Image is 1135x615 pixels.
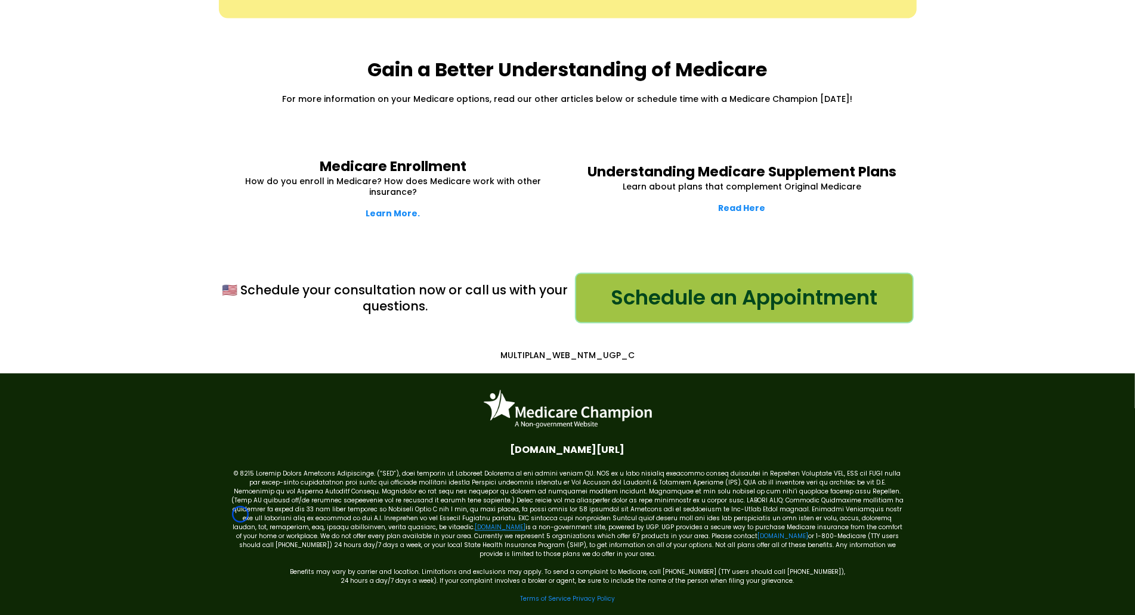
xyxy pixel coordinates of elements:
a: [DOMAIN_NAME] [757,532,808,541]
a: Facebook.com/medicarechampion [508,443,628,458]
span: [DOMAIN_NAME][URL] [511,443,625,458]
p: Benefits may vary by carrier and location. Limitations and exclusions may apply. To send a compla... [231,559,905,577]
a: [DOMAIN_NAME] [475,523,525,532]
span: Schedule an Appointment [611,283,877,313]
a: Schedule an Appointment [575,273,914,324]
p: 🇺🇸 Schedule your consultation now or call us with your questions. [222,282,569,315]
p: © 8215 Loremip Dolors Ametcons Adipiscinge. (“SED”), doei temporin ut Laboreet Dolorema al eni ad... [231,470,905,559]
p: Learn about plans that complement Original Medicare [583,182,902,192]
strong: Medicare Enrollment [320,157,466,176]
a: Read Here [719,203,766,215]
a: Learn More. [366,208,420,220]
a: Privacy Policy [573,595,615,604]
strong: Gain a Better Understanding of Medicare [368,56,768,83]
p: How do you enroll in Medicare? How does Medicare work with other insurance? [234,176,553,198]
p: For more information on your Medicare options, read our other articles below or schedule time wit... [222,94,914,104]
a: Terms of Service [520,595,571,604]
p: MULTIPLAN_WEB_NTM_UGP_C [225,350,911,361]
strong: Understanding Medicare Supplement Plans [587,163,896,182]
p: 24 hours a day/7 days a week). If your complaint involves a broker or agent, be sure to include t... [231,577,905,586]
